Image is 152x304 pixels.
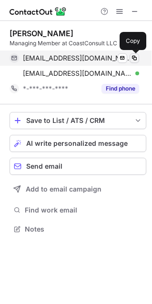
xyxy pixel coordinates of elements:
[101,84,139,93] button: Reveal Button
[26,185,101,193] span: Add to email campaign
[25,225,142,233] span: Notes
[10,181,146,198] button: Add to email campaign
[10,112,146,129] button: save-profile-one-click
[10,203,146,217] button: Find work email
[10,158,146,175] button: Send email
[10,223,146,236] button: Notes
[26,140,128,147] span: AI write personalized message
[10,135,146,152] button: AI write personalized message
[10,39,146,48] div: Managing Member at CoastConsult LLC
[26,162,62,170] span: Send email
[23,54,132,62] span: [EMAIL_ADDRESS][DOMAIN_NAME]
[25,206,142,214] span: Find work email
[26,117,130,124] div: Save to List / ATS / CRM
[10,29,73,38] div: [PERSON_NAME]
[23,69,132,78] span: [EMAIL_ADDRESS][DOMAIN_NAME]
[10,6,67,17] img: ContactOut v5.3.10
